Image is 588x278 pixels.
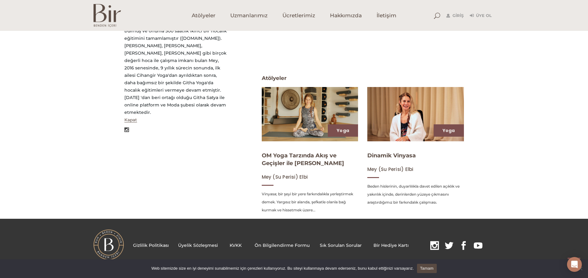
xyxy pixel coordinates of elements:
div: Open Intercom Messenger [567,257,582,272]
a: Bir Hediye Kartı [373,243,409,248]
span: Hakkımızda [330,12,362,19]
a: Gizlilik Politikası [133,243,169,248]
span: İletişim [377,12,396,19]
a: Tamam [417,264,437,273]
a: Giriş [446,12,464,19]
p: Vinyasa; bir şeyi bir yere farkındalıkla yerleştirmek demek. Yargısız bir alanda, şefkatle olanla... [262,190,358,214]
a: Üyelik Sözleşmesi [178,243,218,248]
a: Mey (Su Perisi) Elbi [367,166,414,172]
a: KVKK [230,243,242,248]
img: BI%CC%87R-LOGO.png [94,230,124,260]
a: Yoga [443,127,455,134]
a: OM Yoga Tarzında Akış ve Geçişler ile [PERSON_NAME] [262,152,344,167]
a: Mey (Su Perisi) Elbi [262,174,308,180]
a: Dinamik Vinyasa [367,152,416,159]
a: Ön Bilgilendirme Formu [255,243,310,248]
a: Sık Sorulan Sorular [320,243,362,248]
a: Üye Ol [470,12,492,19]
span: Atölyeler [262,64,286,83]
span: Uzmanlarımız [230,12,268,19]
span: Atölyeler [192,12,215,19]
a: Yoga [337,127,349,134]
span: Web sitemizde size en iyi deneyimi sunabilmemiz için çerezleri kullanıyoruz. Bu siteyi kullanmaya... [151,265,414,272]
p: . [133,241,487,251]
button: Kapat [124,117,137,122]
p: Beden hislerinin, duyarlılıkla davet edilen açıklık ve yakınlık içinde, derinlerden yüzeye çıkmas... [367,182,464,206]
span: Ücretlerimiz [282,12,315,19]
